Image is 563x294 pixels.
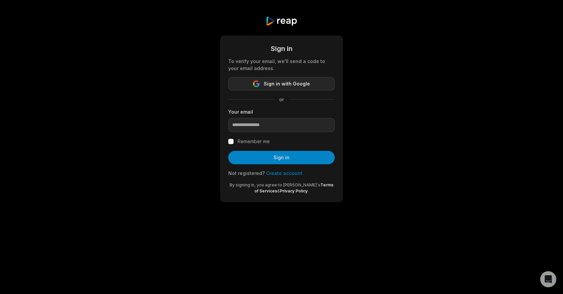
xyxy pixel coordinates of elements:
[228,170,265,176] span: Not registered?
[230,182,320,187] span: By signing in, you agree to [PERSON_NAME]'s
[277,188,280,193] span: &
[228,58,335,72] div: To verify your email, we'll send a code to your email address.
[228,151,335,164] button: Sign in
[228,108,335,115] label: Your email
[238,137,270,145] label: Remember me
[264,80,310,88] span: Sign in with Google
[308,188,309,193] span: .
[540,271,556,287] div: Open Intercom Messenger
[274,96,289,103] span: or
[280,188,308,193] a: Privacy Policy
[254,182,333,193] a: Terms of Services
[265,16,297,26] img: reap
[266,170,302,176] a: Create account
[228,44,335,54] div: Sign in
[228,77,335,91] button: Sign in with Google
